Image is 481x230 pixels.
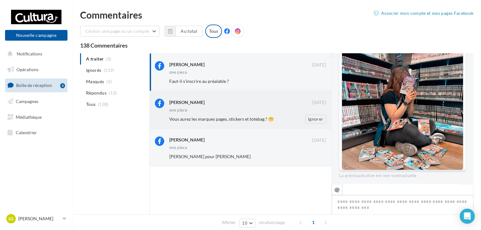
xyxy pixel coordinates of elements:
a: LG [PERSON_NAME] [5,213,67,225]
a: Associer mon compte et mes pages Facebook [374,9,473,17]
div: [PERSON_NAME] [169,99,205,106]
div: [PERSON_NAME] [169,137,205,143]
span: Choisir une page ou un compte [85,28,149,34]
button: Nouvelle campagne [5,30,67,41]
button: Choisir une page ou un compte [80,26,159,37]
span: Faut-il s'inscrire au préalable ? [169,78,229,84]
p: [PERSON_NAME] [18,216,60,222]
div: Open Intercom Messenger [460,209,475,224]
span: [DATE] [312,62,326,68]
span: Répondus [86,90,107,96]
span: 10 [242,221,247,226]
i: @ [334,187,340,192]
div: one piece [169,108,187,112]
span: Afficher [222,220,236,226]
span: 1 [308,217,318,227]
a: Boîte de réception3 [4,78,69,92]
div: La prévisualisation est non-contractuelle [339,170,466,179]
span: Vous aurez les marques pages, stickers et totebag ? 😁 [169,116,274,122]
a: Opérations [4,63,69,76]
div: [PERSON_NAME] [169,61,205,68]
button: Au total [175,26,203,37]
button: Au total [165,26,203,37]
div: 138 Commentaires [80,43,473,48]
div: Commentaires [80,10,473,20]
span: (138) [98,102,109,107]
span: Calendrier [16,130,37,135]
a: Campagnes [4,95,69,108]
span: Masqués [86,78,104,85]
button: @ [332,184,342,195]
div: one piece [169,70,187,74]
span: résultats/page [259,220,285,226]
span: Opérations [16,67,38,72]
button: 10 [239,219,255,227]
span: [DATE] [312,100,326,106]
span: Boîte de réception [16,83,52,88]
span: (3) [107,79,112,84]
span: Tous [86,101,96,107]
a: Calendrier [4,126,69,139]
div: 3 [60,83,65,88]
span: Notifications [17,51,42,56]
span: (119) [104,68,114,73]
span: Ignorés [86,67,101,73]
span: Médiathèque [16,114,42,119]
button: Notifications [4,47,66,60]
a: Médiathèque [4,111,69,124]
span: LG [9,216,14,222]
span: Campagnes [16,99,38,104]
span: [PERSON_NAME] pour [PERSON_NAME] [169,154,251,159]
div: one piece [169,146,187,150]
div: Tous [205,25,222,38]
button: Ignorer [305,115,326,124]
span: [DATE] [312,138,326,143]
span: (13) [109,90,117,95]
